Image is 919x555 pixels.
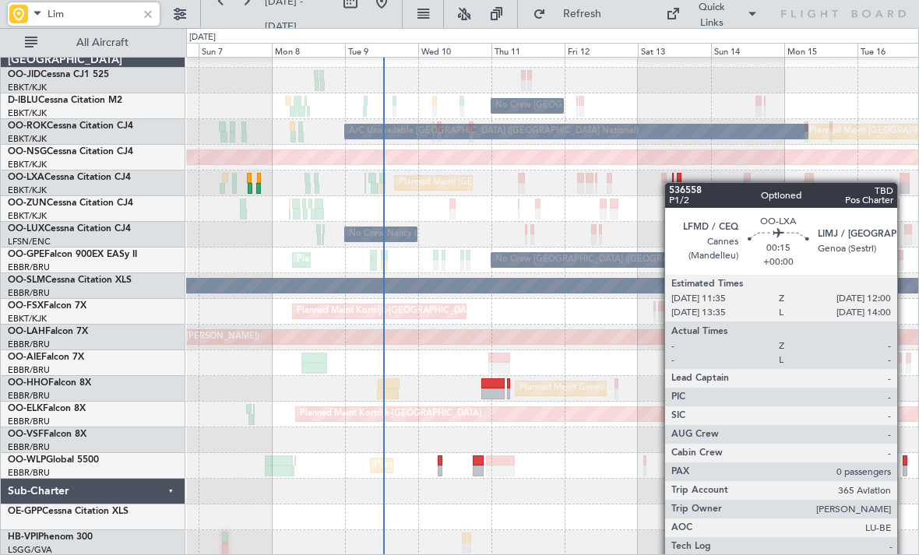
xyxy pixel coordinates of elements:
div: Fri 12 [565,43,638,57]
div: Sat 13 [638,43,711,57]
a: OO-VSFFalcon 8X [8,430,86,439]
div: Planned Maint Liege [375,454,456,477]
div: [DATE] [189,31,216,44]
a: EBBR/BRU [8,416,50,427]
span: All Aircraft [40,37,164,48]
a: OO-GPEFalcon 900EX EASy II [8,250,137,259]
div: Planned Maint Kortrijk-[GEOGRAPHIC_DATA] [297,300,478,323]
a: OO-ELKFalcon 8X [8,404,86,413]
span: OO-GPE [8,250,44,259]
button: Quick Links [658,2,766,26]
a: OO-JIDCessna CJ1 525 [8,70,109,79]
button: All Aircraft [17,30,169,55]
a: OO-WLPGlobal 5500 [8,455,99,465]
span: OO-HHO [8,378,48,388]
span: OO-SLM [8,276,45,285]
a: OO-NSGCessna Citation CJ4 [8,147,133,156]
div: Sun 14 [711,43,784,57]
div: A/C Unavailable [GEOGRAPHIC_DATA] ([GEOGRAPHIC_DATA] National) [349,120,639,143]
div: Wed 10 [418,43,491,57]
a: EBBR/BRU [8,339,50,350]
a: EBBR/BRU [8,390,50,402]
span: OO-LUX [8,224,44,234]
span: Refresh [549,9,614,19]
a: OO-ROKCessna Citation CJ4 [8,121,133,131]
a: EBKT/KJK [8,210,47,222]
span: OO-VSF [8,430,44,439]
div: Planned Maint [GEOGRAPHIC_DATA] ([GEOGRAPHIC_DATA] National) [399,171,681,195]
span: HB-VPI [8,532,38,542]
span: OO-LAH [8,327,45,336]
div: Planned Maint Kortrijk-[GEOGRAPHIC_DATA] [300,402,481,426]
div: Mon 15 [784,43,857,57]
span: OO-FSX [8,301,44,311]
a: EBBR/BRU [8,287,50,299]
div: Planned Maint [GEOGRAPHIC_DATA] ([GEOGRAPHIC_DATA] National) [297,248,579,272]
a: OO-HHOFalcon 8X [8,378,91,388]
div: Planned Maint Geneva (Cointrin) [519,377,648,400]
a: EBBR/BRU [8,262,50,273]
a: OO-LUXCessna Citation CJ4 [8,224,131,234]
div: No Crew Nancy (Essey) [349,223,442,246]
a: OO-ZUNCessna Citation CJ4 [8,198,133,208]
a: OO-LXACessna Citation CJ4 [8,173,131,182]
a: HB-VPIPhenom 300 [8,532,93,542]
a: OO-LAHFalcon 7X [8,327,88,336]
a: EBBR/BRU [8,364,50,376]
div: No Crew [GEOGRAPHIC_DATA] ([GEOGRAPHIC_DATA] National) [495,94,756,118]
a: EBKT/KJK [8,184,47,196]
a: LFSN/ENC [8,236,51,248]
span: OO-LXA [8,173,44,182]
a: OO-SLMCessna Citation XLS [8,276,132,285]
a: EBKT/KJK [8,82,47,93]
span: OO-AIE [8,353,41,362]
a: EBKT/KJK [8,133,47,145]
span: D-IBLU [8,96,38,105]
a: EBKT/KJK [8,313,47,325]
span: OO-NSG [8,147,47,156]
a: EBKT/KJK [8,159,47,170]
span: OO-ZUN [8,198,47,208]
span: OO-ELK [8,404,43,413]
a: OE-GPPCessna Citation XLS [8,507,129,516]
button: Refresh [526,2,619,26]
span: OO-WLP [8,455,46,465]
div: Thu 11 [491,43,565,57]
span: OO-JID [8,70,40,79]
a: OO-AIEFalcon 7X [8,353,84,362]
a: OO-FSXFalcon 7X [8,301,86,311]
span: OO-ROK [8,121,47,131]
a: EBBR/BRU [8,441,50,453]
span: OE-GPP [8,507,42,516]
div: Mon 8 [272,43,345,57]
div: Tue 9 [345,43,418,57]
div: Sun 7 [199,43,272,57]
a: D-IBLUCessna Citation M2 [8,96,122,105]
div: No Crew [GEOGRAPHIC_DATA] ([GEOGRAPHIC_DATA] National) [495,248,756,272]
input: Airport [48,2,137,26]
a: EBKT/KJK [8,107,47,119]
a: EBBR/BRU [8,467,50,479]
